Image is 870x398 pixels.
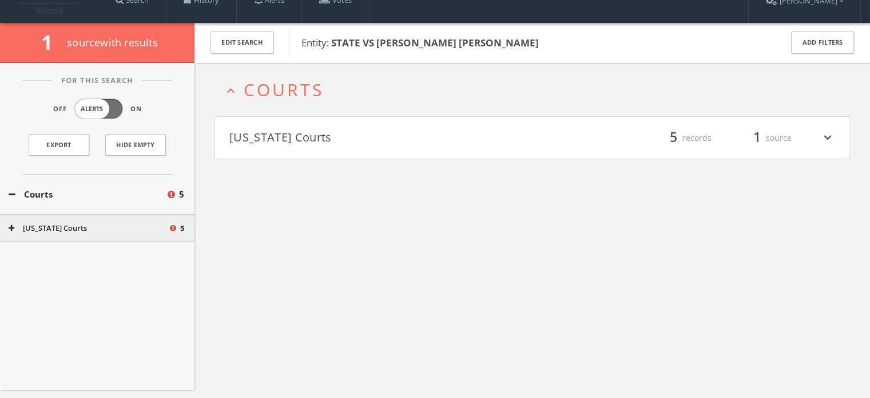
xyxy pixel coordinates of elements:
[130,104,142,114] span: On
[665,128,682,148] span: 5
[748,128,766,148] span: 1
[223,80,850,99] button: expand_lessCourts
[331,36,539,49] b: STATE VS [PERSON_NAME] [PERSON_NAME]
[180,223,184,234] span: 5
[29,134,89,156] a: Export
[820,128,835,148] i: expand_more
[791,31,854,54] button: Add Filters
[723,128,792,148] div: source
[244,78,324,101] span: Courts
[210,31,273,54] button: Edit Search
[223,83,239,98] i: expand_less
[105,134,166,156] button: Hide Empty
[9,223,168,234] button: [US_STATE] Courts
[301,36,539,49] span: Entity:
[53,75,142,86] span: For This Search
[67,36,158,49] span: source with results
[643,128,712,148] div: records
[179,188,184,201] span: 5
[229,128,533,148] button: [US_STATE] Courts
[9,188,166,201] button: Courts
[53,104,67,114] span: Off
[41,29,62,56] span: 1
